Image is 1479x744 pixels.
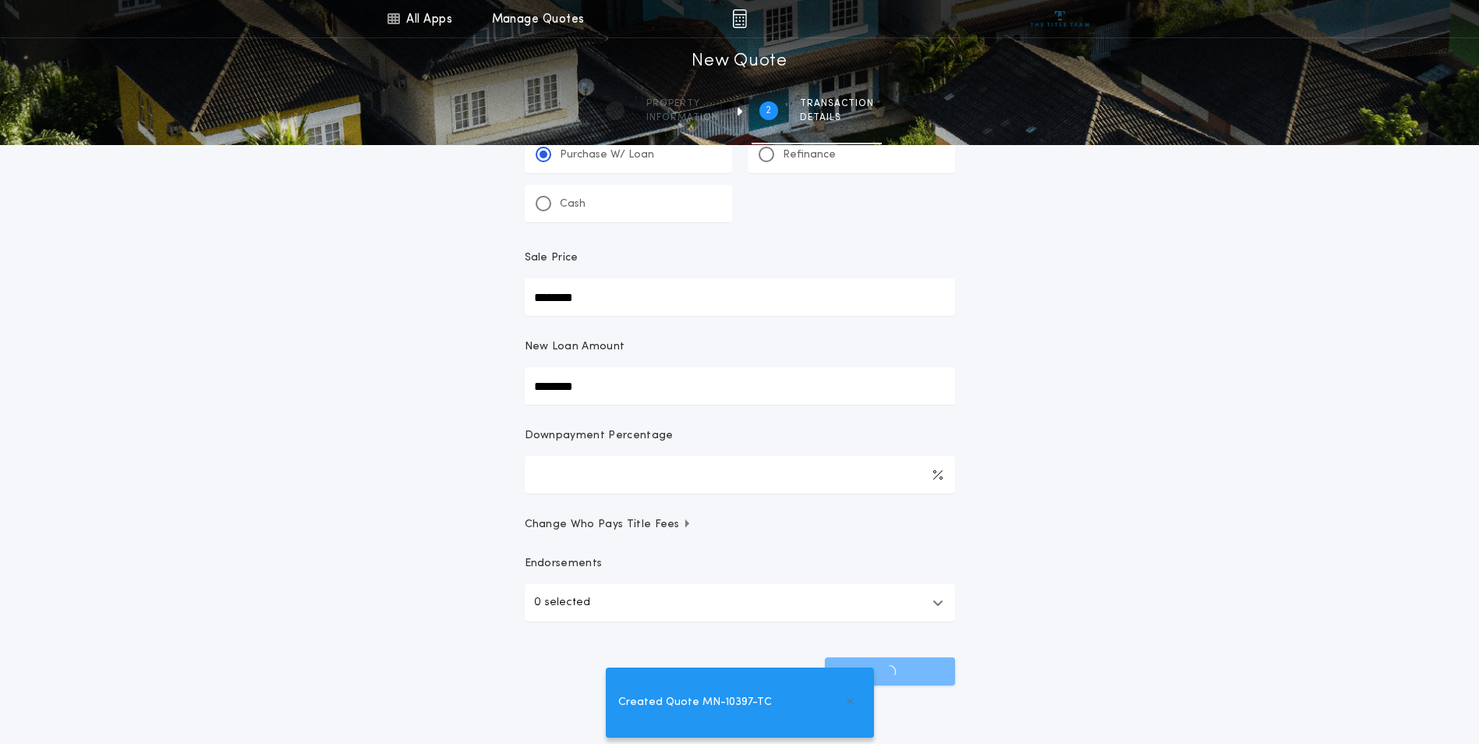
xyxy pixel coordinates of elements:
span: Transaction [800,97,874,110]
img: vs-icon [1031,11,1089,27]
h2: 2 [766,105,771,117]
p: Downpayment Percentage [525,428,674,444]
p: Endorsements [525,556,955,572]
p: 0 selected [534,593,590,612]
p: Sale Price [525,250,579,266]
span: details [800,112,874,124]
p: New Loan Amount [525,339,625,355]
p: Cash [560,197,586,212]
span: Property [646,97,719,110]
button: 0 selected [525,584,955,622]
button: Change Who Pays Title Fees [525,517,955,533]
span: Change Who Pays Title Fees [525,517,692,533]
p: Refinance [783,147,836,163]
span: Created Quote MN-10397-TC [618,694,772,711]
img: img [732,9,747,28]
input: Downpayment Percentage [525,456,955,494]
p: Purchase W/ Loan [560,147,654,163]
input: New Loan Amount [525,367,955,405]
input: Sale Price [525,278,955,316]
span: information [646,112,719,124]
h1: New Quote [692,49,787,74]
